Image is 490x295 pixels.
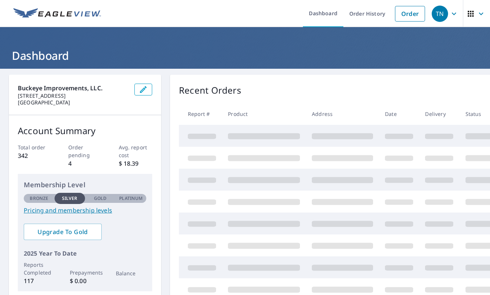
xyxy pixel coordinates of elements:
[70,276,101,285] p: $ 0.00
[13,8,101,19] img: EV Logo
[18,99,128,106] p: [GEOGRAPHIC_DATA]
[24,206,146,215] a: Pricing and membership levels
[119,143,153,159] p: Avg. report cost
[68,159,102,168] p: 4
[24,276,55,285] p: 117
[18,84,128,93] p: Buckeye Improvements, LLC.
[70,269,101,276] p: Prepayments
[24,224,102,240] a: Upgrade To Gold
[432,6,448,22] div: TN
[30,195,48,202] p: Bronze
[179,103,222,125] th: Report #
[379,103,419,125] th: Date
[18,151,52,160] p: 342
[68,143,102,159] p: Order pending
[9,48,481,63] h1: Dashboard
[419,103,459,125] th: Delivery
[306,103,379,125] th: Address
[18,93,128,99] p: [STREET_ADDRESS]
[222,103,306,125] th: Product
[179,84,241,97] p: Recent Orders
[18,143,52,151] p: Total order
[24,180,146,190] p: Membership Level
[119,159,153,168] p: $ 18.39
[62,195,78,202] p: Silver
[94,195,107,202] p: Gold
[119,195,143,202] p: Platinum
[30,228,96,236] span: Upgrade To Gold
[18,124,152,137] p: Account Summary
[24,249,146,258] p: 2025 Year To Date
[395,6,425,22] a: Order
[116,269,147,277] p: Balance
[24,261,55,276] p: Reports Completed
